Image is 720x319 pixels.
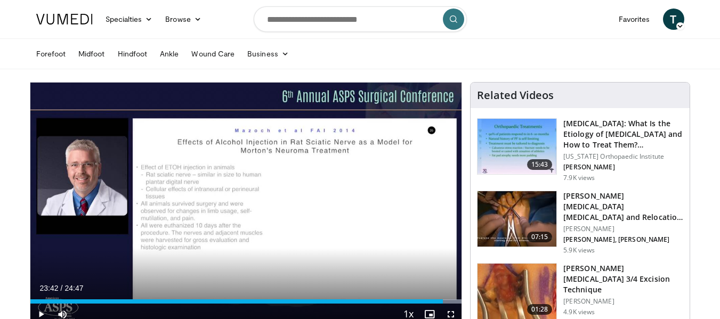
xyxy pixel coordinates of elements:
img: 0627a79c-b613-4c7b-b2f9-160f6bf7907e.150x105_q85_crop-smart_upscale.jpg [478,119,556,174]
span: 24:47 [64,284,83,292]
a: Specialties [99,9,159,30]
img: 65495be8-146b-49f4-a15a-37d77e617c37.150x105_q85_crop-smart_upscale.jpg [478,191,556,247]
a: 07:15 [PERSON_NAME][MEDICAL_DATA] [MEDICAL_DATA] and Relocation Technique [PERSON_NAME] [PERSON_N... [477,191,683,255]
h3: [PERSON_NAME][MEDICAL_DATA] 3/4 Excision Technique [563,263,683,295]
h4: Related Videos [477,89,554,102]
p: 5.9K views [563,246,595,255]
p: [PERSON_NAME] [563,163,683,171]
p: 7.9K views [563,174,595,182]
img: 42cb2589-ede3-4ce9-bf09-25f2d5a5764f.150x105_q85_crop-smart_upscale.jpg [478,264,556,319]
a: 15:43 [MEDICAL_DATA]: What Is the Etiology of [MEDICAL_DATA] and How to Treat Them?… [US_STATE] O... [477,118,683,182]
span: 07:15 [527,232,553,242]
span: 01:28 [527,304,553,315]
p: [US_STATE] Orthopaedic Institute [563,152,683,161]
a: Ankle [153,43,185,64]
a: Favorites [612,9,657,30]
p: 4.9K views [563,308,595,316]
div: Progress Bar [30,299,462,304]
span: 15:43 [527,159,553,170]
span: / [61,284,63,292]
p: [PERSON_NAME], [PERSON_NAME] [563,235,683,244]
a: Midfoot [72,43,111,64]
h3: [PERSON_NAME][MEDICAL_DATA] [MEDICAL_DATA] and Relocation Technique [563,191,683,223]
h3: [MEDICAL_DATA]: What Is the Etiology of [MEDICAL_DATA] and How to Treat Them?… [563,118,683,150]
a: Hindfoot [111,43,154,64]
p: [PERSON_NAME] [563,297,683,306]
img: VuMedi Logo [36,14,93,24]
a: Business [241,43,295,64]
a: Wound Care [185,43,241,64]
a: Browse [159,9,208,30]
span: 23:42 [40,284,59,292]
a: T [663,9,684,30]
p: [PERSON_NAME] [563,225,683,233]
input: Search topics, interventions [254,6,467,32]
a: Forefoot [30,43,72,64]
